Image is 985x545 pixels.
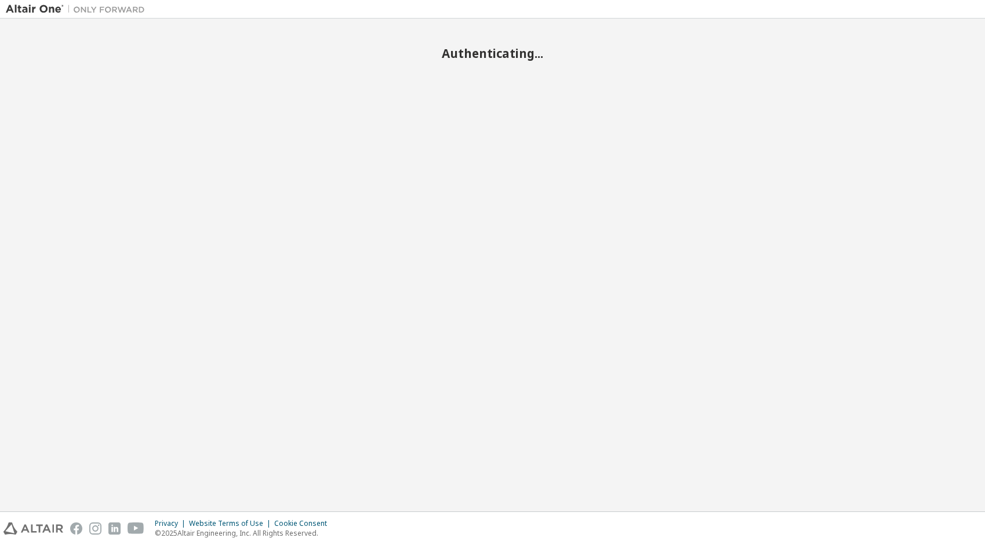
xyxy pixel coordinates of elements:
[108,522,121,535] img: linkedin.svg
[6,46,979,61] h2: Authenticating...
[128,522,144,535] img: youtube.svg
[70,522,82,535] img: facebook.svg
[155,519,189,528] div: Privacy
[274,519,334,528] div: Cookie Consent
[189,519,274,528] div: Website Terms of Use
[89,522,101,535] img: instagram.svg
[155,528,334,538] p: © 2025 Altair Engineering, Inc. All Rights Reserved.
[6,3,151,15] img: Altair One
[3,522,63,535] img: altair_logo.svg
